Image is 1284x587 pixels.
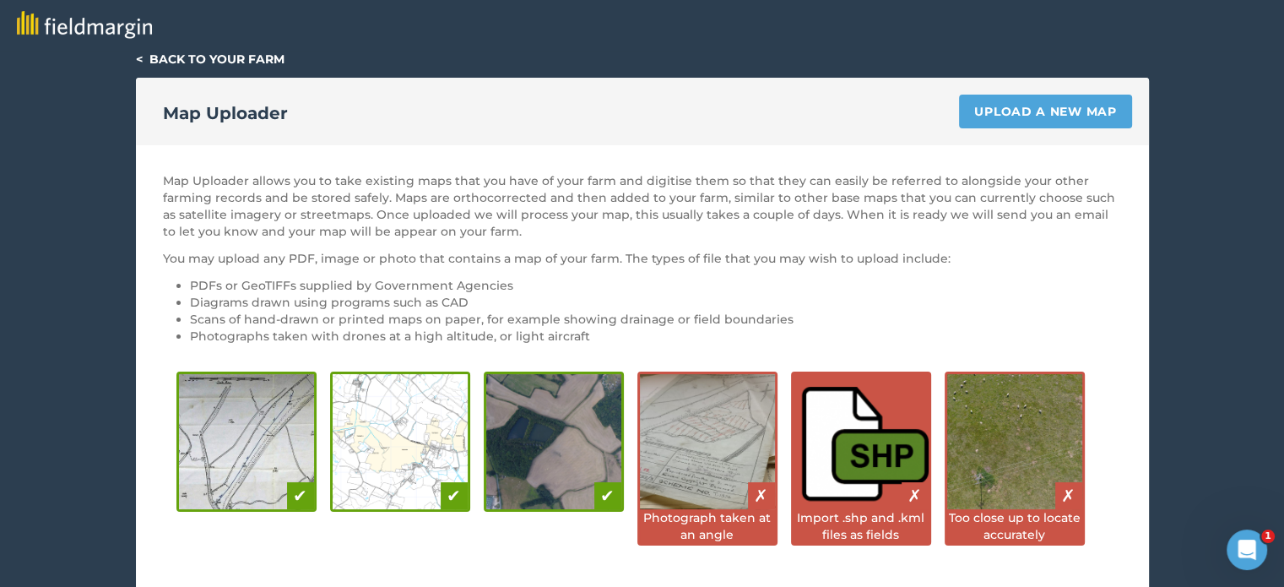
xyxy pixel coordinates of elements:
img: fieldmargin logo [17,11,152,39]
span: 1 [1261,530,1275,543]
img: Hand-drawn diagram is good [179,374,314,509]
p: Map Uploader allows you to take existing maps that you have of your farm and digitise them so tha... [163,172,1122,240]
img: Photos taken at an angle are bad [640,374,775,509]
a: Upload a new map [959,95,1131,128]
li: PDFs or GeoTIFFs supplied by Government Agencies [190,277,1122,294]
iframe: Intercom live chat [1227,530,1267,570]
img: Close up images are bad [947,374,1082,509]
div: Too close up to locate accurately [947,509,1082,543]
img: Drone photography is good [486,374,621,509]
div: ✔ [441,482,468,509]
a: < Back to your farm [136,52,284,67]
div: ✗ [1055,482,1082,509]
div: ✗ [748,482,775,509]
li: Diagrams drawn using programs such as CAD [190,294,1122,311]
img: Digital diagram is good [333,374,468,509]
li: Scans of hand-drawn or printed maps on paper, for example showing drainage or field boundaries [190,311,1122,328]
div: ✔ [594,482,621,509]
p: You may upload any PDF, image or photo that contains a map of your farm. The types of file that y... [163,250,1122,267]
img: Shapefiles are bad [794,374,929,509]
div: ✗ [902,482,929,509]
h2: Map Uploader [163,101,288,125]
div: ✔ [287,482,314,509]
div: Photograph taken at an angle [640,509,775,543]
li: Photographs taken with drones at a high altitude, or light aircraft [190,328,1122,345]
div: Import .shp and .kml files as fields [794,509,929,543]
